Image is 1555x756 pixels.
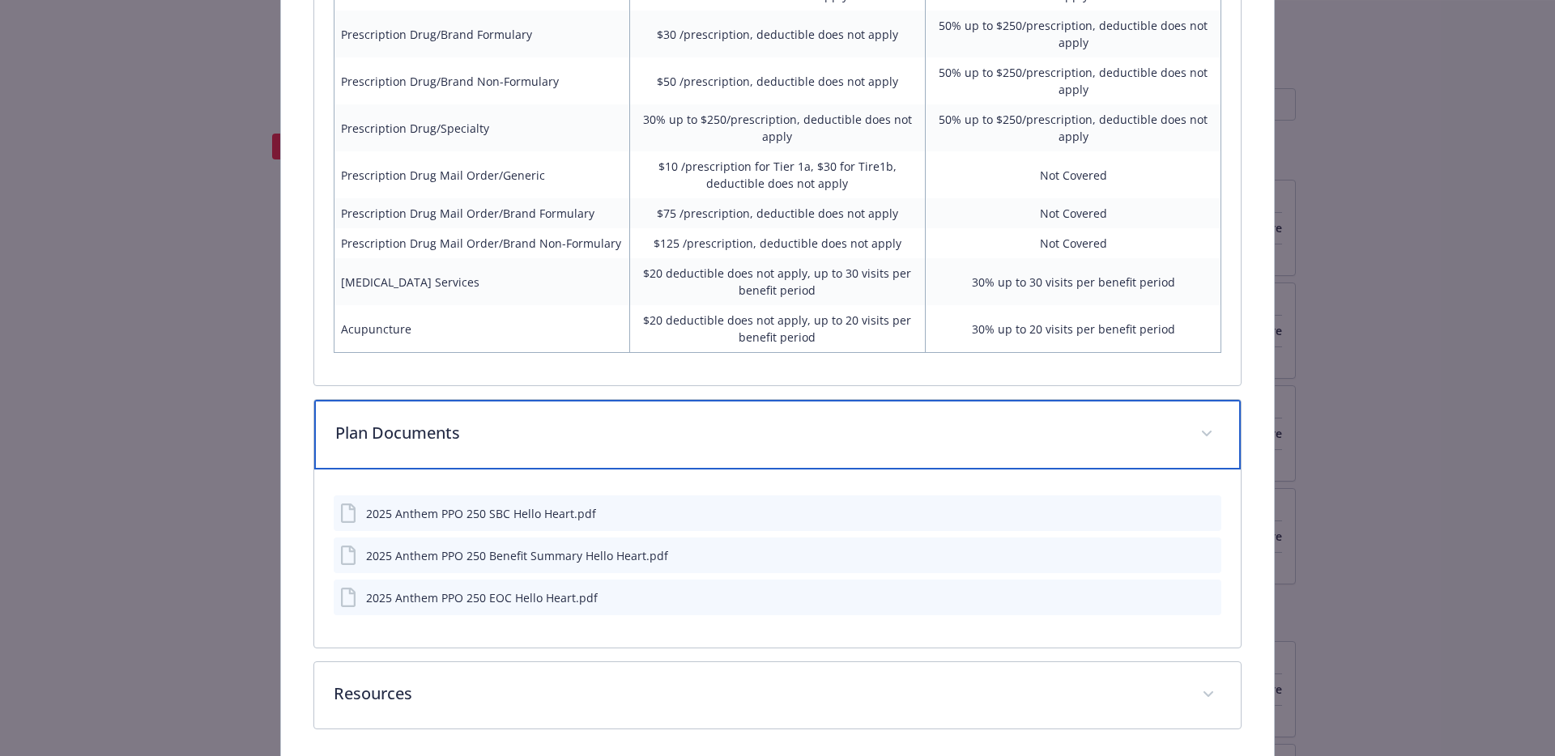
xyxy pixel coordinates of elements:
[926,305,1221,353] td: 30% up to 20 visits per benefit period
[926,198,1221,228] td: Not Covered
[334,11,629,57] td: Prescription Drug/Brand Formulary
[926,104,1221,151] td: 50% up to $250/prescription, deductible does not apply
[926,228,1221,258] td: Not Covered
[1174,505,1187,522] button: download file
[334,198,629,228] td: Prescription Drug Mail Order/Brand Formulary
[366,505,596,522] div: 2025 Anthem PPO 250 SBC Hello Heart.pdf
[314,662,1242,728] div: Resources
[366,589,598,606] div: 2025 Anthem PPO 250 EOC Hello Heart.pdf
[334,104,629,151] td: Prescription Drug/Specialty
[926,151,1221,198] td: Not Covered
[334,228,629,258] td: Prescription Drug Mail Order/Brand Non-Formulary
[314,400,1242,469] div: Plan Documents
[629,258,925,305] td: $20 deductible does not apply, up to 30 visits per benefit period
[334,258,629,305] td: [MEDICAL_DATA] Services
[335,421,1182,445] p: Plan Documents
[926,57,1221,104] td: 50% up to $250/prescription, deductible does not apply
[1200,589,1215,606] button: preview file
[334,57,629,104] td: Prescription Drug/Brand Non-Formulary
[334,682,1183,706] p: Resources
[1200,547,1215,564] button: preview file
[629,228,925,258] td: $125 /prescription, deductible does not apply
[314,469,1242,648] div: Plan Documents
[1174,547,1187,564] button: download file
[629,305,925,353] td: $20 deductible does not apply, up to 20 visits per benefit period
[926,11,1221,57] td: 50% up to $250/prescription, deductible does not apply
[926,258,1221,305] td: 30% up to 30 visits per benefit period
[629,151,925,198] td: $10 /prescription for Tier 1a, $30 for Tire1b, deductible does not apply
[629,11,925,57] td: $30 /prescription, deductible does not apply
[1174,589,1187,606] button: download file
[629,57,925,104] td: $50 /prescription, deductible does not apply
[629,198,925,228] td: $75 /prescription, deductible does not apply
[334,151,629,198] td: Prescription Drug Mail Order/Generic
[366,547,668,564] div: 2025 Anthem PPO 250 Benefit Summary Hello Heart.pdf
[334,305,629,353] td: Acupuncture
[629,104,925,151] td: 30% up to $250/prescription, deductible does not apply
[1200,505,1215,522] button: preview file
